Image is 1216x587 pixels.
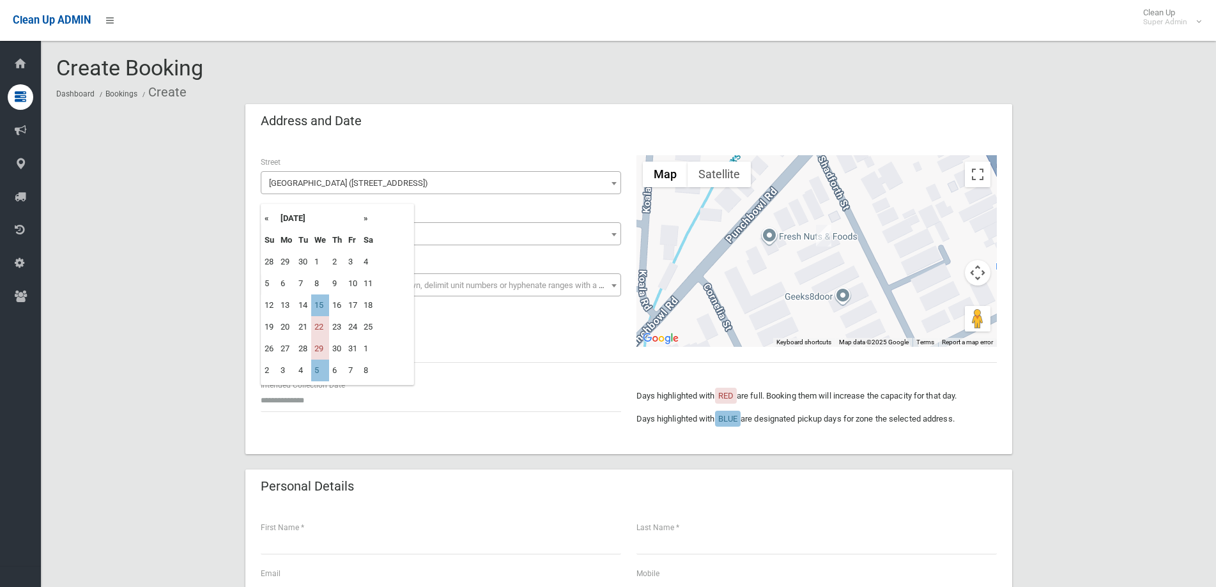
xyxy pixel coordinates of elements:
button: Show street map [643,162,688,187]
td: 8 [311,273,329,294]
a: Report a map error [942,339,993,346]
div: 64 Shadforth Street, WILEY PARK NSW 2195 [816,225,831,247]
a: Dashboard [56,89,95,98]
td: 29 [277,251,295,273]
button: Show satellite imagery [688,162,751,187]
td: 19 [261,316,277,338]
td: 4 [295,360,311,381]
th: Mo [277,229,295,251]
td: 7 [295,273,311,294]
td: 31 [345,338,360,360]
td: 6 [329,360,345,381]
span: 64 [264,225,618,243]
img: Google [640,330,682,347]
a: Open this area in Google Maps (opens a new window) [640,330,682,347]
td: 17 [345,294,360,316]
td: 6 [277,273,295,294]
td: 3 [345,251,360,273]
small: Super Admin [1143,17,1187,27]
header: Personal Details [245,474,369,499]
button: Toggle fullscreen view [965,162,990,187]
td: 16 [329,294,345,316]
th: We [311,229,329,251]
a: Terms (opens in new tab) [916,339,934,346]
td: 27 [277,338,295,360]
span: Clean Up [1137,8,1200,27]
td: 24 [345,316,360,338]
button: Map camera controls [965,260,990,286]
td: 30 [295,251,311,273]
td: 4 [360,251,376,273]
button: Keyboard shortcuts [776,338,831,347]
span: 64 [261,222,621,245]
th: Su [261,229,277,251]
th: [DATE] [277,208,360,229]
td: 1 [311,251,329,273]
li: Create [139,80,187,104]
th: Sa [360,229,376,251]
td: 13 [277,294,295,316]
th: Tu [295,229,311,251]
header: Address and Date [245,109,377,133]
td: 26 [261,338,277,360]
span: Shadforth Street (WILEY PARK 2195) [261,171,621,194]
span: Clean Up ADMIN [13,14,91,26]
td: 18 [360,294,376,316]
td: 23 [329,316,345,338]
td: 11 [360,273,376,294]
p: Days highlighted with are full. Booking them will increase the capacity for that day. [636,388,997,404]
td: 25 [360,316,376,338]
td: 9 [329,273,345,294]
span: BLUE [718,414,737,423]
td: 28 [295,338,311,360]
td: 8 [360,360,376,381]
span: Shadforth Street (WILEY PARK 2195) [264,174,618,192]
th: Fr [345,229,360,251]
td: 15 [311,294,329,316]
td: 10 [345,273,360,294]
td: 7 [345,360,360,381]
td: 5 [261,273,277,294]
span: RED [718,391,734,400]
span: Select the unit number from the dropdown, delimit unit numbers or hyphenate ranges with a comma [269,280,626,290]
td: 20 [277,316,295,338]
span: Create Booking [56,55,203,80]
td: 2 [329,251,345,273]
td: 29 [311,338,329,360]
td: 3 [277,360,295,381]
p: Days highlighted with are designated pickup days for zone the selected address. [636,411,997,427]
a: Bookings [105,89,137,98]
button: Drag Pegman onto the map to open Street View [965,306,990,332]
td: 1 [360,338,376,360]
td: 5 [311,360,329,381]
td: 28 [261,251,277,273]
th: « [261,208,277,229]
td: 30 [329,338,345,360]
td: 12 [261,294,277,316]
td: 14 [295,294,311,316]
td: 2 [261,360,277,381]
td: 21 [295,316,311,338]
span: Map data ©2025 Google [839,339,909,346]
td: 22 [311,316,329,338]
th: Th [329,229,345,251]
th: » [360,208,376,229]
